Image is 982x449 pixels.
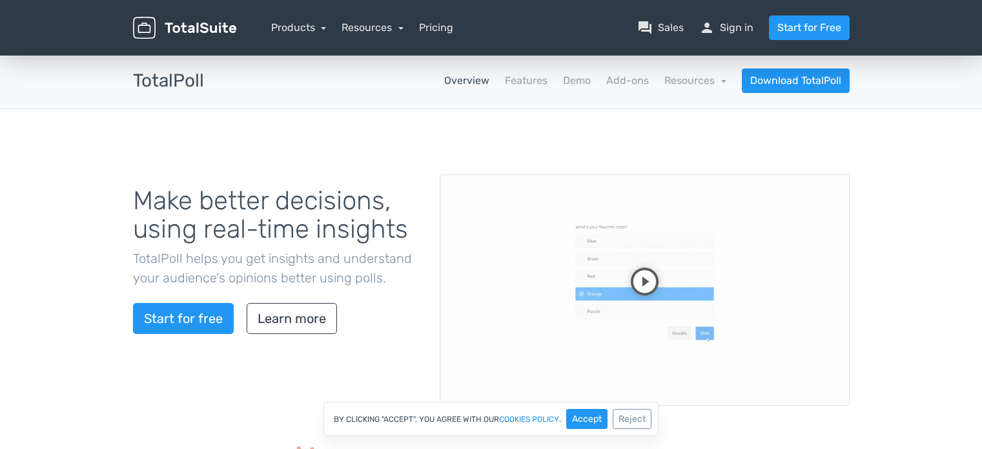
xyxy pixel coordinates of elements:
[566,409,608,429] button: Accept
[699,20,753,36] a: personSign in
[323,402,659,436] div: By clicking "Accept", you agree with our .
[769,16,850,40] a: Start for Free
[133,249,420,287] p: TotalPoll helps you get insights and understand your audience's opinions better using polls.
[133,71,204,91] h3: TotalPoll
[133,303,234,334] a: Start for free
[699,20,715,36] span: person
[613,409,651,429] button: Reject
[247,303,337,334] a: Learn more
[505,73,547,89] a: Features
[664,74,726,87] a: Resources
[419,20,453,36] a: Pricing
[133,17,236,39] img: TotalSuite for WordPress
[499,415,559,423] a: cookies policy
[444,73,489,89] a: Overview
[637,20,653,36] span: question_answer
[742,68,850,93] a: Download TotalPoll
[271,21,327,34] a: Products
[637,20,684,36] a: question_answerSales
[133,187,420,244] h1: Make better decisions, using real-time insights
[563,73,591,89] a: Demo
[606,73,649,89] a: Add-ons
[342,21,404,34] a: Resources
